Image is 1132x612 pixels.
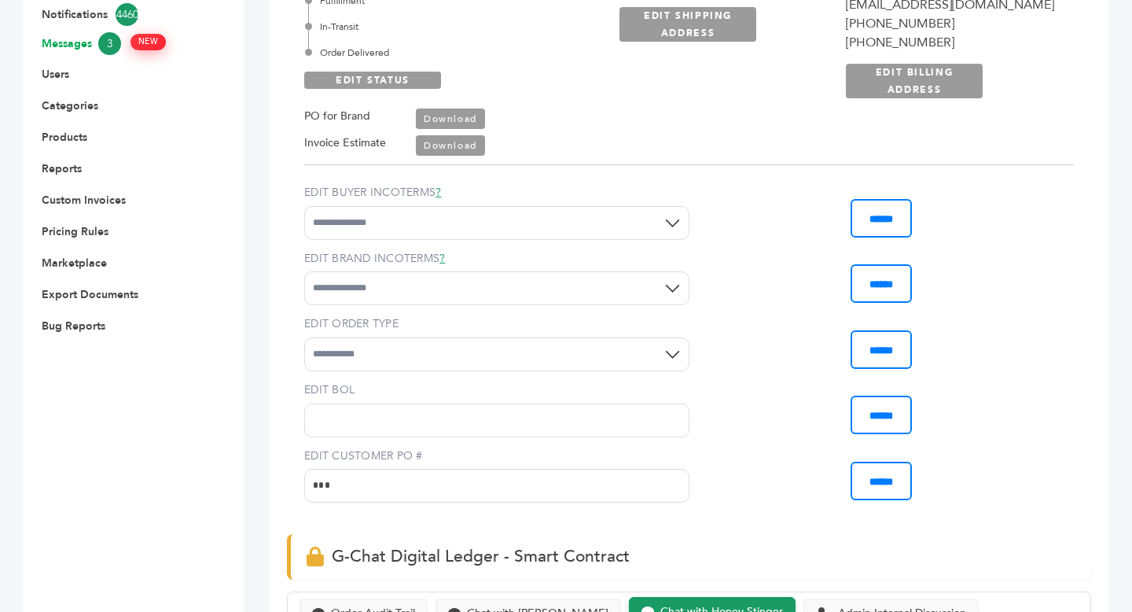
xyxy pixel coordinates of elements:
[332,545,630,568] span: G-Chat Digital Ledger - Smart Contract
[42,161,82,176] a: Reports
[308,20,574,34] div: In-Transit
[42,224,108,239] a: Pricing Rules
[416,109,485,129] a: Download
[846,14,1057,33] div: [PHONE_NUMBER]
[42,193,126,208] a: Custom Invoices
[619,7,756,42] a: EDIT SHIPPING ADDRESS
[304,107,370,126] label: PO for Brand
[304,251,689,267] label: EDIT BRAND INCOTERMS
[304,316,689,332] label: EDIT ORDER TYPE
[304,448,689,464] label: EDIT CUSTOMER PO #
[98,32,121,55] span: 3
[42,287,138,302] a: Export Documents
[304,72,441,89] a: EDIT STATUS
[439,251,445,266] a: ?
[42,67,69,82] a: Users
[416,135,485,156] a: Download
[304,185,689,201] label: EDIT BUYER INCOTERMS
[42,98,98,113] a: Categories
[116,3,138,26] span: 4460
[304,134,386,153] label: Invoice Estimate
[308,46,574,60] div: Order Delivered
[846,33,1057,52] div: [PHONE_NUMBER]
[130,34,166,50] span: NEW
[846,64,983,98] a: EDIT BILLING ADDRESS
[436,185,441,200] a: ?
[42,319,105,334] a: Bug Reports
[42,32,202,55] a: Messages3 NEW
[42,3,202,26] a: Notifications4460
[42,130,87,145] a: Products
[304,382,689,398] label: EDIT BOL
[42,256,107,271] a: Marketplace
